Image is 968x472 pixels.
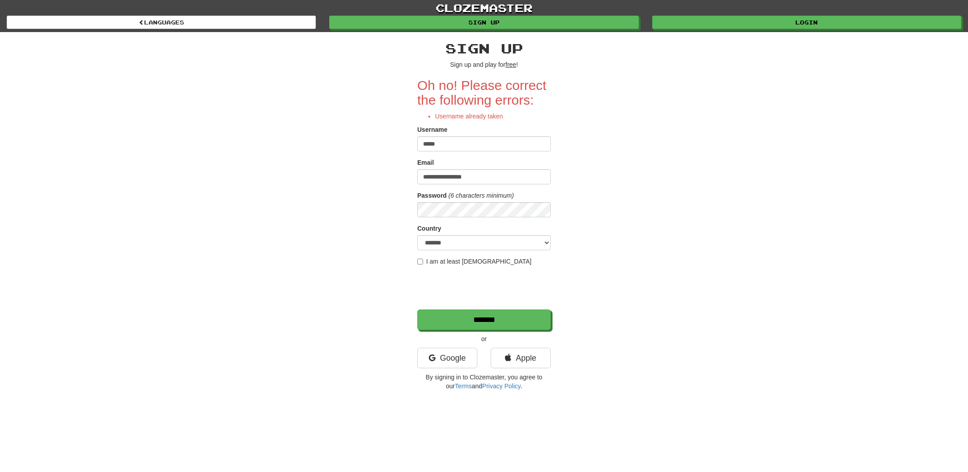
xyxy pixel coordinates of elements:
[417,158,434,167] label: Email
[417,259,423,264] input: I am at least [DEMOGRAPHIC_DATA]
[417,60,551,69] p: Sign up and play for !
[417,41,551,56] h2: Sign up
[505,61,516,68] u: free
[652,16,961,29] a: Login
[417,373,551,391] p: By signing in to Clozemaster, you agree to our and .
[417,191,447,200] label: Password
[417,78,551,107] h2: Oh no! Please correct the following errors:
[7,16,316,29] a: Languages
[417,348,477,368] a: Google
[435,112,551,121] li: Username already taken
[417,270,553,305] iframe: reCAPTCHA
[417,334,551,343] p: or
[455,382,472,390] a: Terms
[491,348,551,368] a: Apple
[417,224,441,233] label: Country
[329,16,638,29] a: Sign up
[417,125,448,134] label: Username
[417,257,532,266] label: I am at least [DEMOGRAPHIC_DATA]
[448,192,514,199] em: (6 characters minimum)
[482,382,520,390] a: Privacy Policy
